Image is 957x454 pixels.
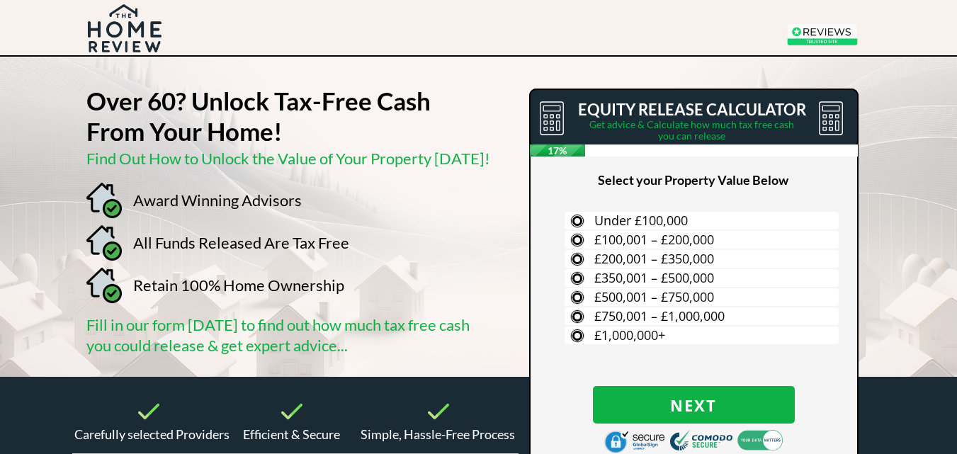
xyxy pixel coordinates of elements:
span: £1,000,000+ [594,327,665,344]
span: Find Out How to Unlock the Value of Your Property [DATE]! [86,149,490,168]
span: Next [593,396,795,414]
span: Carefully selected Providers [74,426,230,442]
span: Retain 100% Home Ownership [133,276,344,295]
span: Fill in our form [DATE] to find out how much tax free cash you could release & get expert advice... [86,315,470,355]
span: Select your Property Value Below [598,172,788,188]
span: Get advice & Calculate how much tax free cash you can release [589,118,794,142]
strong: Over 60? Unlock Tax-Free Cash From Your Home! [86,86,431,146]
span: 17% [530,144,586,157]
span: Under £100,000 [594,212,688,229]
span: £750,001 – £1,000,000 [594,307,725,324]
span: Award Winning Advisors [133,191,302,210]
span: Simple, Hassle-Free Process [361,426,515,442]
button: Next [593,386,795,424]
span: £350,001 – £500,000 [594,269,714,286]
span: Efficient & Secure [243,426,340,442]
span: £500,001 – £750,000 [594,288,714,305]
span: £100,001 – £200,000 [594,231,714,248]
span: £200,001 – £350,000 [594,250,714,267]
span: All Funds Released Are Tax Free [133,233,349,252]
span: EQUITY RELEASE CALCULATOR [578,100,806,119]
